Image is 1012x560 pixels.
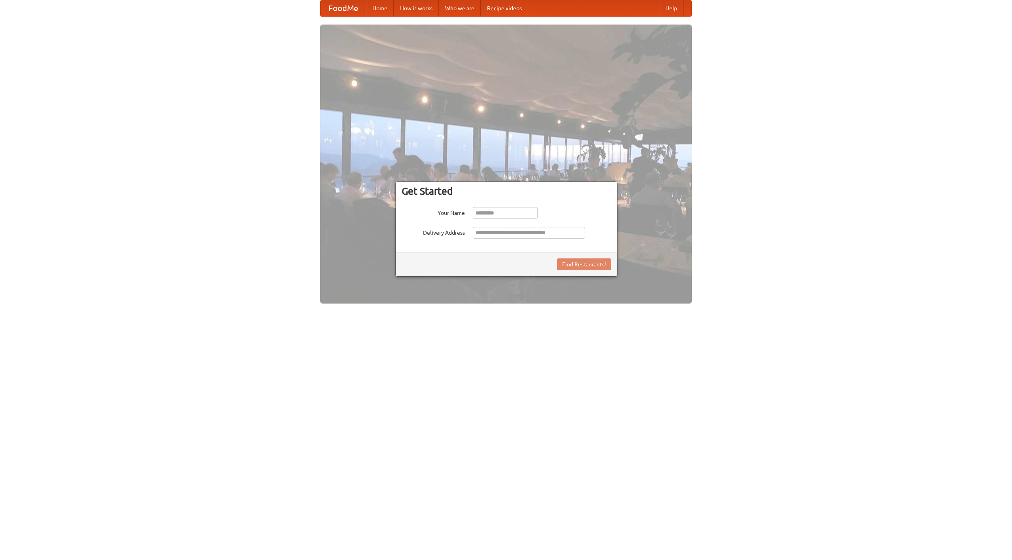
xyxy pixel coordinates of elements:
a: How it works [394,0,439,16]
a: Recipe videos [481,0,528,16]
label: Delivery Address [402,227,465,237]
a: Help [659,0,683,16]
a: FoodMe [321,0,366,16]
button: Find Restaurants! [557,258,611,270]
label: Your Name [402,207,465,217]
a: Home [366,0,394,16]
a: Who we are [439,0,481,16]
h3: Get Started [402,185,611,197]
